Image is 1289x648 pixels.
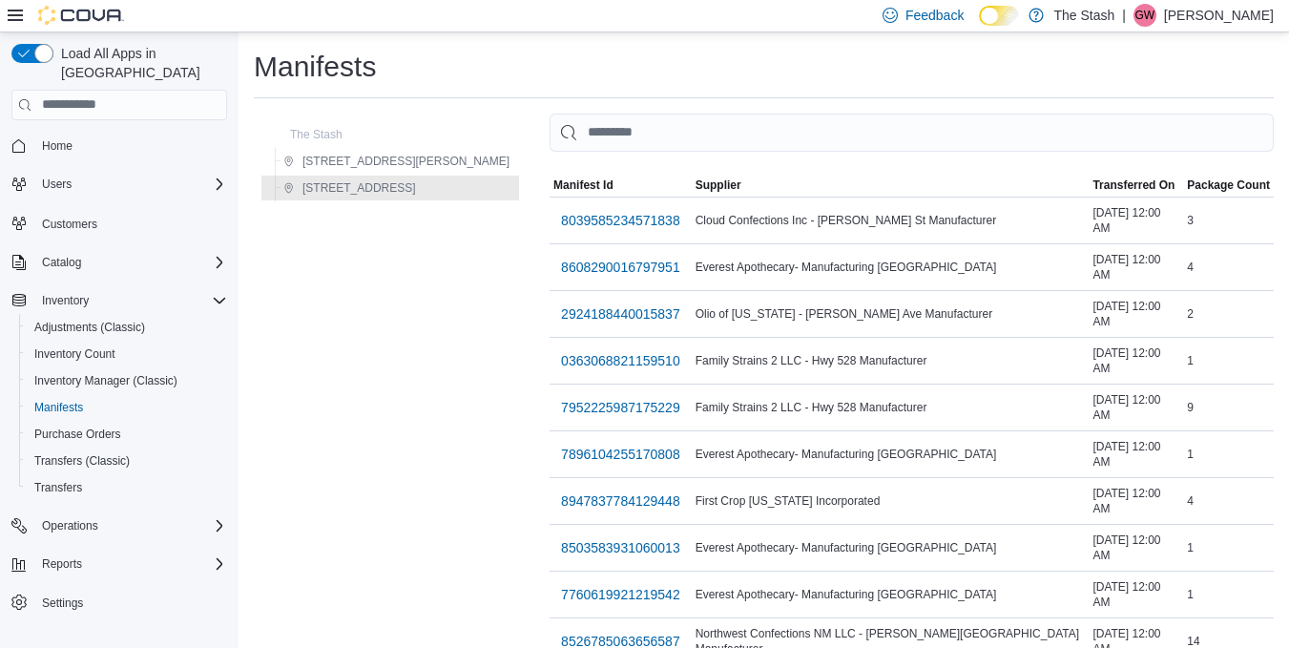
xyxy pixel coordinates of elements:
[263,123,350,146] button: The Stash
[696,178,741,193] span: Supplier
[1122,4,1126,27] p: |
[696,493,881,509] span: First Crop [US_STATE] Incorporated
[561,538,680,557] span: 8503583931060013
[19,341,235,367] button: Inventory Count
[42,518,98,533] span: Operations
[34,514,106,537] button: Operations
[4,287,235,314] button: Inventory
[4,171,235,198] button: Users
[1164,4,1274,27] p: [PERSON_NAME]
[42,217,97,232] span: Customers
[696,306,992,322] span: Olio of [US_STATE] - [PERSON_NAME] Ave Manufacturer
[696,447,997,462] span: Everest Apothecary- Manufacturing [GEOGRAPHIC_DATA]
[905,6,964,25] span: Feedback
[4,209,235,237] button: Customers
[561,398,680,417] span: 7952225987175229
[1089,342,1183,380] div: [DATE] 12:00 AM
[1089,529,1183,567] div: [DATE] 12:00 AM
[553,248,688,286] button: 8608290016797951
[1187,447,1194,462] span: 1
[254,48,376,86] h1: Manifests
[561,585,680,604] span: 7760619921219542
[561,211,680,230] span: 8039585234571838
[34,480,82,495] span: Transfers
[27,396,227,419] span: Manifests
[34,373,177,388] span: Inventory Manager (Classic)
[696,540,997,555] span: Everest Apothecary- Manufacturing [GEOGRAPHIC_DATA]
[553,178,613,193] span: Manifest Id
[553,482,688,520] button: 8947837784129448
[1187,353,1194,368] span: 1
[1089,201,1183,240] div: [DATE] 12:00 AM
[19,367,235,394] button: Inventory Manager (Classic)
[553,342,688,380] button: 0363068821159510
[42,177,72,192] span: Users
[19,394,235,421] button: Manifests
[19,314,235,341] button: Adjustments (Classic)
[27,423,129,446] a: Purchase Orders
[561,491,680,511] span: 8947837784129448
[553,388,688,427] button: 7952225987175229
[979,6,1019,26] input: Dark Mode
[27,423,227,446] span: Purchase Orders
[561,304,680,324] span: 2924188440015837
[1187,178,1270,193] span: Package Count
[19,421,235,448] button: Purchase Orders
[19,448,235,474] button: Transfers (Classic)
[1089,388,1183,427] div: [DATE] 12:00 AM
[979,26,980,27] span: Dark Mode
[34,135,80,157] a: Home
[1089,435,1183,473] div: [DATE] 12:00 AM
[553,295,688,333] button: 2924188440015837
[27,343,123,366] a: Inventory Count
[1187,540,1194,555] span: 1
[34,592,91,615] a: Settings
[1092,178,1175,193] span: Transferred On
[553,575,688,614] button: 7760619921219542
[42,138,73,154] span: Home
[553,529,688,567] button: 8503583931060013
[27,476,90,499] a: Transfers
[27,449,227,472] span: Transfers (Classic)
[1089,482,1183,520] div: [DATE] 12:00 AM
[34,346,115,362] span: Inventory Count
[53,44,227,82] span: Load All Apps in [GEOGRAPHIC_DATA]
[27,369,185,392] a: Inventory Manager (Classic)
[1135,4,1155,27] span: GW
[34,553,227,575] span: Reports
[4,512,235,539] button: Operations
[561,351,680,370] span: 0363068821159510
[290,127,343,142] span: The Stash
[34,400,83,415] span: Manifests
[4,589,235,617] button: Settings
[561,258,680,277] span: 8608290016797951
[19,474,235,501] button: Transfers
[34,427,121,442] span: Purchase Orders
[1187,587,1194,602] span: 1
[42,255,81,270] span: Catalog
[34,134,227,157] span: Home
[1187,493,1194,509] span: 4
[34,514,227,537] span: Operations
[553,201,688,240] button: 8039585234571838
[42,293,89,308] span: Inventory
[34,213,105,236] a: Customers
[4,249,235,276] button: Catalog
[34,211,227,235] span: Customers
[696,260,997,275] span: Everest Apothecary- Manufacturing [GEOGRAPHIC_DATA]
[34,289,227,312] span: Inventory
[696,213,996,228] span: Cloud Confections Inc - [PERSON_NAME] St Manufacturer
[561,445,680,464] span: 7896104255170808
[34,289,96,312] button: Inventory
[302,180,416,196] span: [STREET_ADDRESS]
[27,476,227,499] span: Transfers
[1133,4,1156,27] div: Gary Whatley
[34,251,227,274] span: Catalog
[276,177,424,199] button: [STREET_ADDRESS]
[42,596,83,611] span: Settings
[34,320,145,335] span: Adjustments (Classic)
[34,173,79,196] button: Users
[27,343,227,366] span: Inventory Count
[1187,260,1194,275] span: 4
[1187,306,1194,322] span: 2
